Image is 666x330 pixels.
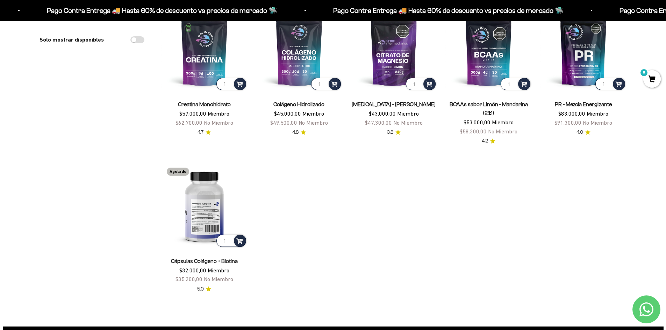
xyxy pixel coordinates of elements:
[492,119,514,125] span: Miembro
[587,110,608,117] span: Miembro
[176,119,202,126] span: $62.700,00
[460,128,487,134] span: $58.300,00
[204,276,233,282] span: No Miembro
[387,129,401,136] a: 3.83.8 de 5.0 estrellas
[302,110,324,117] span: Miembro
[270,119,297,126] span: $49.500,00
[179,110,206,117] span: $57.000,00
[332,5,562,16] p: Pago Contra Entrega 🚚 Hasta 60% de descuento vs precios de mercado 🛸
[179,267,206,273] span: $32.000,00
[488,128,517,134] span: No Miembro
[554,119,581,126] span: $91.300,00
[577,129,583,136] span: 4.0
[450,101,528,116] a: BCAAs sabor Limón - Mandarina (2:1:1)
[352,101,436,107] a: [MEDICAL_DATA] - [PERSON_NAME]
[558,110,585,117] span: $83.000,00
[299,119,328,126] span: No Miembro
[273,101,324,107] a: Colágeno Hidrolizado
[176,276,202,282] span: $35.200,00
[178,101,231,107] a: Creatina Monohidrato
[197,285,211,293] a: 5.05.0 de 5.0 estrellas
[197,285,204,293] span: 5.0
[208,110,229,117] span: Miembro
[369,110,396,117] span: $43.000,00
[161,162,248,248] img: Cápsulas Colágeno + Biotina
[365,119,392,126] span: $47.300,00
[577,129,590,136] a: 4.04.0 de 5.0 estrellas
[583,119,612,126] span: No Miembro
[643,76,661,83] a: 0
[274,110,301,117] span: $45.000,00
[198,129,211,136] a: 4.74.7 de 5.0 estrellas
[292,129,299,136] span: 4.8
[482,137,488,145] span: 4.2
[464,119,490,125] span: $53.000,00
[198,129,203,136] span: 4.7
[45,5,276,16] p: Pago Contra Entrega 🚚 Hasta 60% de descuento vs precios de mercado 🛸
[292,129,306,136] a: 4.84.8 de 5.0 estrellas
[640,68,648,77] mark: 0
[208,267,229,273] span: Miembro
[393,119,423,126] span: No Miembro
[40,35,104,44] label: Solo mostrar disponibles
[397,110,419,117] span: Miembro
[387,129,393,136] span: 3.8
[204,119,233,126] span: No Miembro
[555,101,612,107] a: PR - Mezcla Energizante
[171,258,238,264] a: Cápsulas Colágeno + Biotina
[482,137,495,145] a: 4.24.2 de 5.0 estrellas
